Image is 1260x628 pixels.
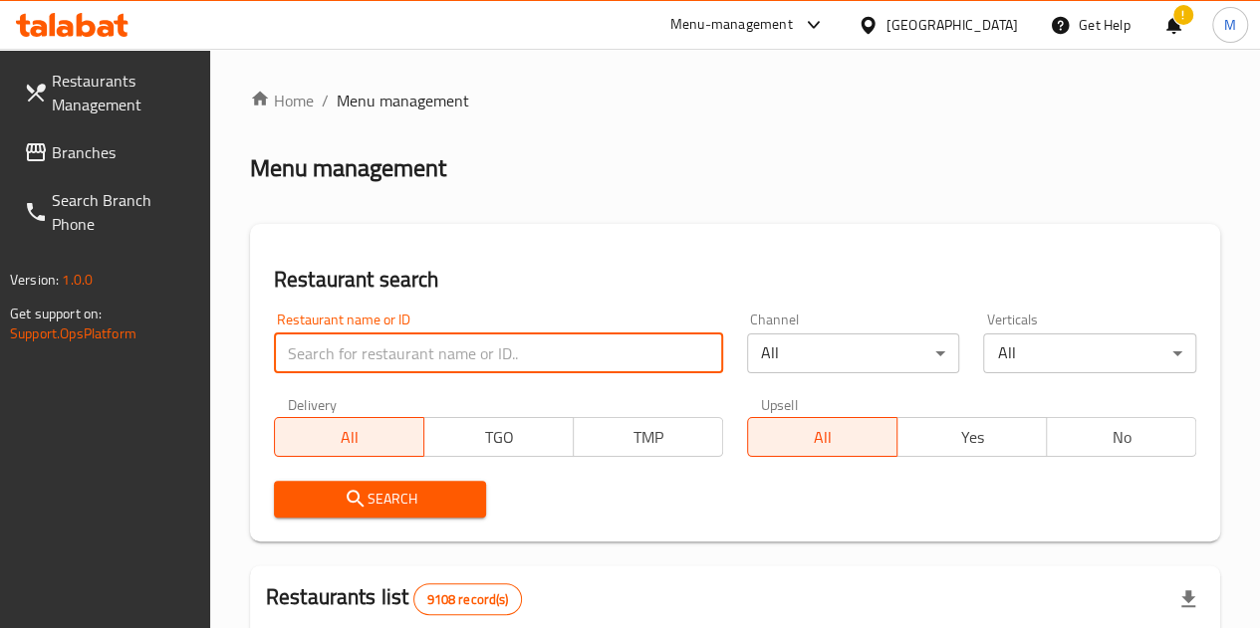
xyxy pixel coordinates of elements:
[250,89,1220,112] nav: breadcrumb
[896,417,1047,457] button: Yes
[8,57,210,128] a: Restaurants Management
[62,267,93,293] span: 1.0.0
[250,152,446,184] h2: Menu management
[1164,575,1212,623] div: Export file
[582,423,715,452] span: TMP
[274,265,1196,295] h2: Restaurant search
[905,423,1039,452] span: Yes
[274,481,487,518] button: Search
[756,423,889,452] span: All
[747,417,897,457] button: All
[52,140,194,164] span: Branches
[10,301,102,326] span: Get support on:
[886,14,1018,36] div: [GEOGRAPHIC_DATA]
[10,267,59,293] span: Version:
[761,397,798,411] label: Upsell
[1055,423,1188,452] span: No
[413,583,521,615] div: Total records count
[1224,14,1236,36] span: M
[8,128,210,176] a: Branches
[432,423,566,452] span: TGO
[573,417,723,457] button: TMP
[983,333,1196,373] div: All
[283,423,416,452] span: All
[274,333,723,373] input: Search for restaurant name or ID..
[288,397,338,411] label: Delivery
[414,590,520,609] span: 9108 record(s)
[266,582,522,615] h2: Restaurants list
[322,89,329,112] li: /
[274,417,424,457] button: All
[250,89,314,112] a: Home
[337,89,469,112] span: Menu management
[10,320,136,346] a: Support.OpsPlatform
[290,487,471,512] span: Search
[52,188,194,236] span: Search Branch Phone
[747,333,960,373] div: All
[52,69,194,116] span: Restaurants Management
[1046,417,1196,457] button: No
[8,176,210,248] a: Search Branch Phone
[423,417,574,457] button: TGO
[670,13,793,37] div: Menu-management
